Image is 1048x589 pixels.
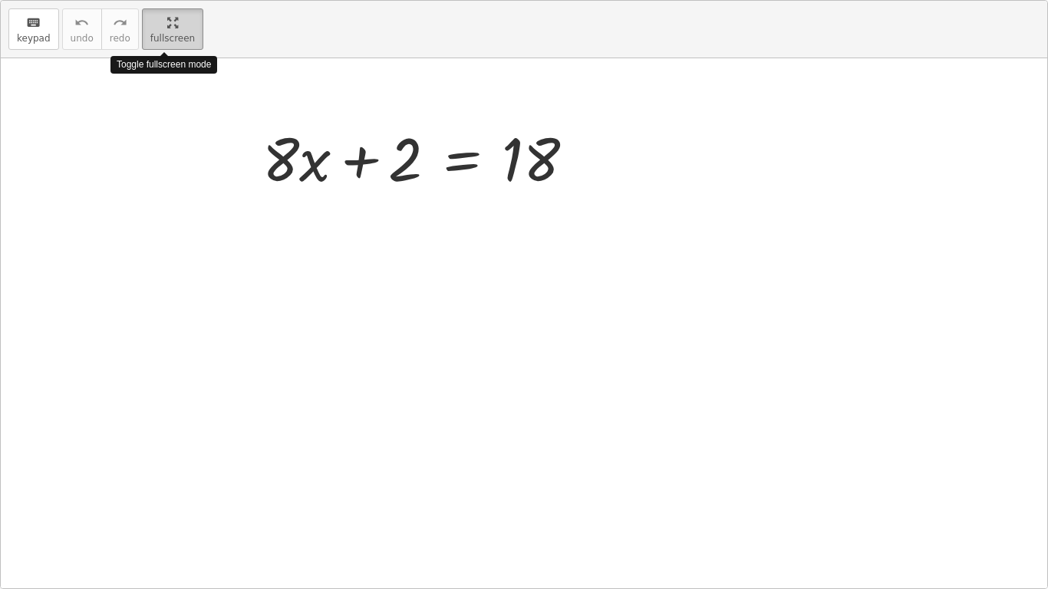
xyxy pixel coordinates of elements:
[150,33,195,44] span: fullscreen
[71,33,94,44] span: undo
[113,14,127,32] i: redo
[74,14,89,32] i: undo
[62,8,102,50] button: undoundo
[101,8,139,50] button: redoredo
[8,8,59,50] button: keyboardkeypad
[110,56,217,74] div: Toggle fullscreen mode
[110,33,130,44] span: redo
[142,8,203,50] button: fullscreen
[26,14,41,32] i: keyboard
[17,33,51,44] span: keypad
